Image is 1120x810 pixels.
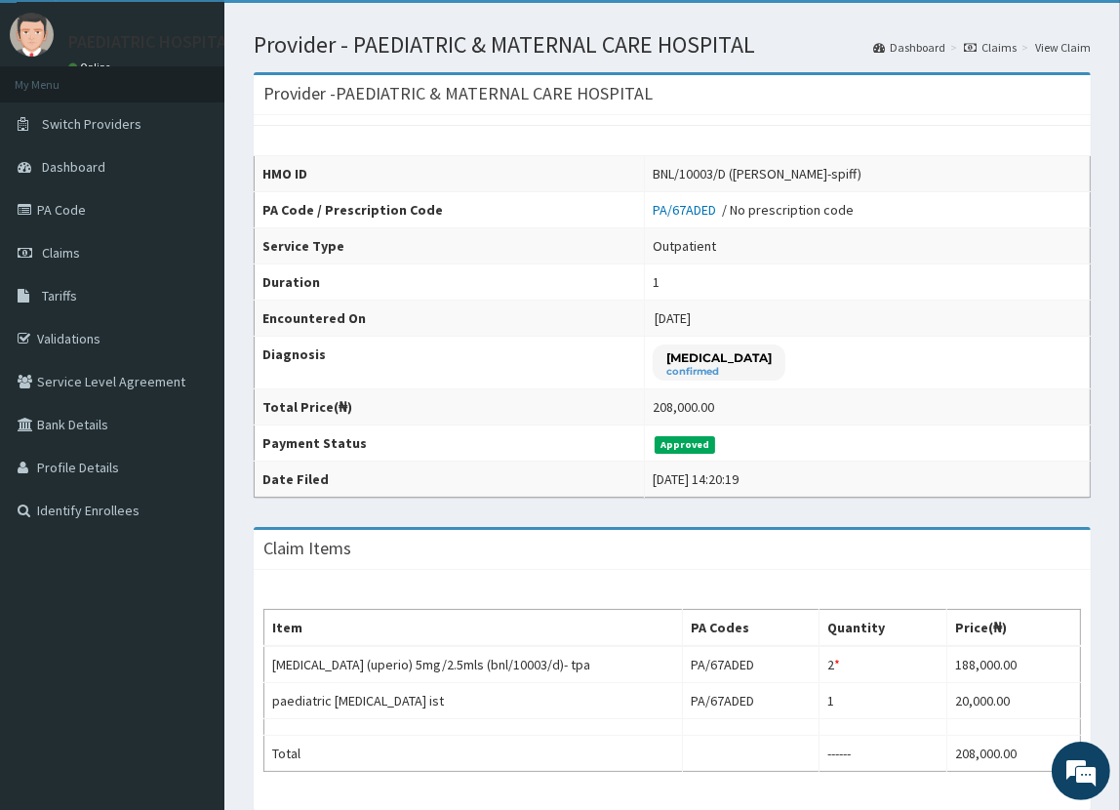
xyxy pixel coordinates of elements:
[68,33,235,51] p: PAEDIATRIC HOSPITAL
[820,610,946,647] th: Quantity
[42,287,77,304] span: Tariffs
[68,61,115,74] a: Online
[36,98,79,146] img: d_794563401_company_1708531726252_794563401
[255,462,645,498] th: Date Filed
[655,309,691,327] span: [DATE]
[1035,39,1091,56] a: View Claim
[682,646,820,683] td: PA/67ADED
[946,610,1080,647] th: Price(₦)
[653,164,861,183] div: BNL/10003/D ([PERSON_NAME]-spiff)
[264,646,683,683] td: [MEDICAL_DATA] (uperio) 5mg/2.5mls (bnl/10003/d)- tpa
[655,436,716,454] span: Approved
[946,646,1080,683] td: 188,000.00
[101,109,328,135] div: Chat with us now
[820,736,946,772] td: ------
[255,389,645,425] th: Total Price(₦)
[42,244,80,262] span: Claims
[653,397,714,417] div: 208,000.00
[820,683,946,719] td: 1
[255,264,645,301] th: Duration
[653,201,722,219] a: PA/67ADED
[10,13,54,57] img: User Image
[964,39,1017,56] a: Claims
[666,349,772,366] p: [MEDICAL_DATA]
[682,610,820,647] th: PA Codes
[682,683,820,719] td: PA/67ADED
[820,646,946,683] td: 2
[264,736,683,772] td: Total
[653,272,660,292] div: 1
[255,192,645,228] th: PA Code / Prescription Code
[653,200,854,220] div: / No prescription code
[873,39,945,56] a: Dashboard
[946,736,1080,772] td: 208,000.00
[264,610,683,647] th: Item
[10,533,372,601] textarea: Type your message and hit 'Enter'
[254,32,1091,58] h1: Provider - PAEDIATRIC & MATERNAL CARE HOSPITAL
[42,115,141,133] span: Switch Providers
[263,85,653,102] h3: Provider - PAEDIATRIC & MATERNAL CARE HOSPITAL
[653,469,739,489] div: [DATE] 14:20:19
[255,156,645,192] th: HMO ID
[946,683,1080,719] td: 20,000.00
[255,228,645,264] th: Service Type
[264,683,683,719] td: paediatric [MEDICAL_DATA] ist
[113,246,269,443] span: We're online!
[666,367,772,377] small: confirmed
[320,10,367,57] div: Minimize live chat window
[263,540,351,557] h3: Claim Items
[653,236,716,256] div: Outpatient
[255,337,645,389] th: Diagnosis
[255,301,645,337] th: Encountered On
[255,425,645,462] th: Payment Status
[42,158,105,176] span: Dashboard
